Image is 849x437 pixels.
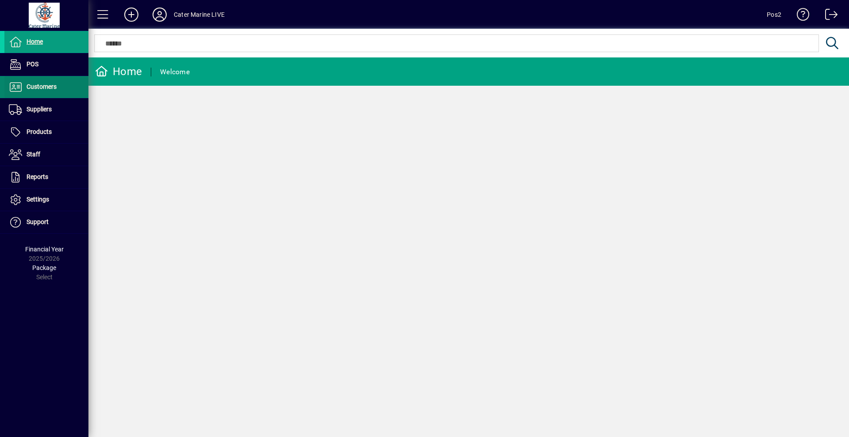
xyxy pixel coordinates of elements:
[4,211,88,233] a: Support
[160,65,190,79] div: Welcome
[4,144,88,166] a: Staff
[27,38,43,45] span: Home
[818,2,838,30] a: Logout
[27,173,48,180] span: Reports
[117,7,145,23] button: Add
[790,2,810,30] a: Knowledge Base
[145,7,174,23] button: Profile
[767,8,781,22] div: Pos2
[4,189,88,211] a: Settings
[32,264,56,271] span: Package
[27,61,38,68] span: POS
[27,106,52,113] span: Suppliers
[4,99,88,121] a: Suppliers
[27,196,49,203] span: Settings
[27,128,52,135] span: Products
[4,53,88,76] a: POS
[4,121,88,143] a: Products
[95,65,142,79] div: Home
[25,246,64,253] span: Financial Year
[174,8,225,22] div: Cater Marine LIVE
[27,83,57,90] span: Customers
[4,166,88,188] a: Reports
[27,218,49,225] span: Support
[27,151,40,158] span: Staff
[4,76,88,98] a: Customers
